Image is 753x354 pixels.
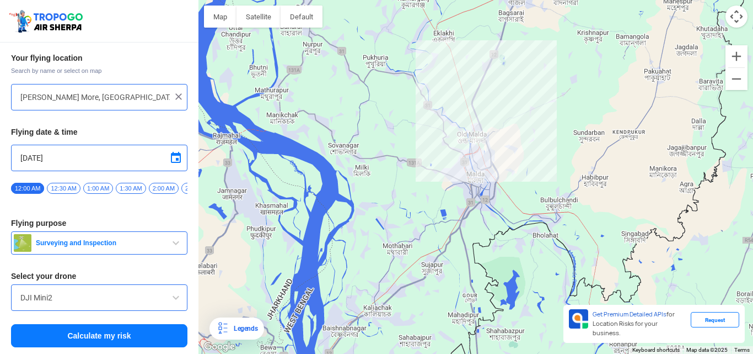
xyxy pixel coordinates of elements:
[11,183,44,194] span: 12:00 AM
[11,219,187,227] h3: Flying purpose
[20,291,178,304] input: Search by name or Brand
[47,183,80,194] span: 12:30 AM
[593,310,666,318] span: Get Premium Detailed APIs
[11,54,187,62] h3: Your flying location
[201,340,238,354] a: Open this area in Google Maps (opens a new window)
[8,8,87,34] img: ic_tgdronemaps.svg
[236,6,281,28] button: Show satellite imagery
[20,151,178,165] input: Select Date
[181,183,211,194] span: 2:30 AM
[11,128,187,136] h3: Flying date & time
[31,239,169,247] span: Surveying and Inspection
[725,6,747,28] button: Map camera controls
[569,309,588,329] img: Premium APIs
[216,322,229,335] img: Legends
[11,66,187,75] span: Search by name or select on map
[11,272,187,280] h3: Select your drone
[734,347,750,353] a: Terms
[116,183,146,194] span: 1:30 AM
[201,340,238,354] img: Google
[173,91,184,102] img: ic_close.png
[686,347,728,353] span: Map data ©2025
[691,312,739,327] div: Request
[149,183,179,194] span: 2:00 AM
[588,309,691,339] div: for Location Risks for your business.
[632,346,680,354] button: Keyboard shortcuts
[14,234,31,252] img: survey.png
[204,6,236,28] button: Show street map
[725,68,747,90] button: Zoom out
[11,324,187,347] button: Calculate my risk
[20,91,170,104] input: Search your flying location
[229,322,257,335] div: Legends
[83,183,113,194] span: 1:00 AM
[11,231,187,255] button: Surveying and Inspection
[725,45,747,67] button: Zoom in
